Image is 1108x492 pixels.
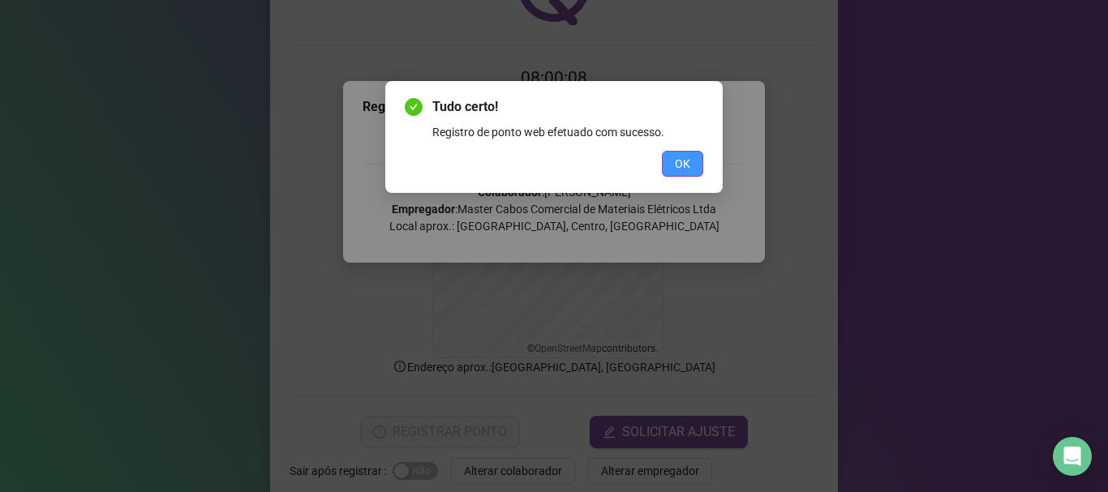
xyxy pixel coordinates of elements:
button: OK [662,151,703,177]
div: Registro de ponto web efetuado com sucesso. [432,123,703,141]
div: Open Intercom Messenger [1053,437,1092,476]
span: check-circle [405,98,423,116]
span: Tudo certo! [432,97,703,117]
span: OK [675,155,690,173]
